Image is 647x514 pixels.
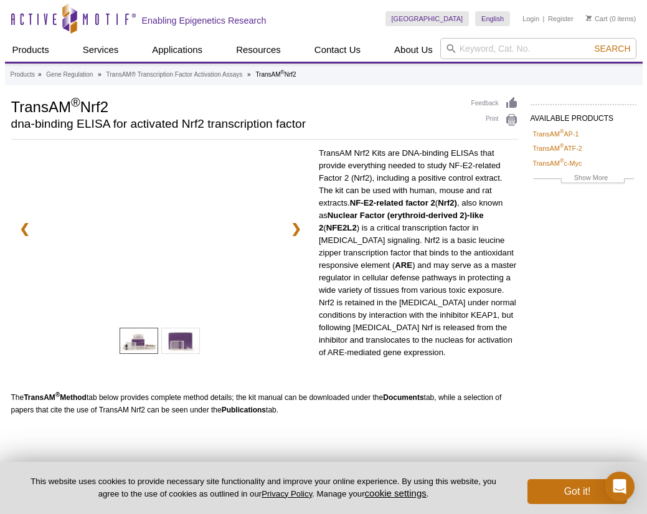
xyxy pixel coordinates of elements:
[543,11,545,26] li: |
[590,43,634,54] button: Search
[71,95,80,109] sup: ®
[144,38,210,62] a: Applications
[586,11,636,26] li: (0 items)
[55,391,60,398] sup: ®
[548,14,574,23] a: Register
[247,71,251,78] li: »
[283,214,309,243] a: ❯
[533,158,582,169] a: TransAM®c-Myc
[385,11,470,26] a: [GEOGRAPHIC_DATA]
[319,211,484,232] strong: Nuclear Factor (erythroid-derived 2)-like 2
[319,147,518,359] p: TransAM Nrf2 Kits are DNA-binding ELISAs that provide everything needed to study NF-E2-related Fa...
[350,198,435,207] strong: NF-E2-related factor 2
[560,128,564,135] sup: ®
[106,69,243,80] a: TransAM® Transcription Factor Activation Assays
[98,71,102,78] li: »
[475,11,510,26] a: English
[586,14,608,23] a: Cart
[24,393,87,402] strong: TransAM Method
[533,128,579,140] a: TransAM®AP-1
[531,104,636,126] h2: AVAILABLE PRODUCTS
[440,38,636,59] input: Keyword, Cat. No.
[471,113,518,127] a: Print
[383,393,423,402] strong: Documents
[594,44,630,54] span: Search
[11,97,459,115] h1: TransAM Nrf2
[229,38,288,62] a: Resources
[560,158,564,164] sup: ®
[222,406,266,414] strong: Publications
[527,479,627,504] button: Got it!
[533,143,582,154] a: TransAM®ATF-2
[142,15,267,26] h2: Enabling Epigenetics Research
[522,14,539,23] a: Login
[438,198,457,207] strong: Nrf2)
[387,38,440,62] a: About Us
[11,118,459,130] h2: dna-binding ELISA for activated Nrf2 transcription factor
[255,71,296,78] li: TransAM Nrf2
[471,97,518,110] a: Feedback
[307,38,368,62] a: Contact Us
[5,38,57,62] a: Products
[46,69,93,80] a: Gene Regulation
[533,172,634,186] a: Show More
[11,69,35,80] a: Products
[281,69,285,75] sup: ®
[365,488,427,498] button: cookie settings
[605,472,635,502] div: Open Intercom Messenger
[20,476,507,500] p: This website uses cookies to provide necessary site functionality and improve your online experie...
[395,260,412,270] strong: ARE
[262,489,312,498] a: Privacy Policy
[75,38,126,62] a: Services
[586,15,592,21] img: Your Cart
[326,223,357,232] strong: NFE2L2
[560,143,564,150] sup: ®
[11,214,38,243] a: ❮
[38,71,42,78] li: »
